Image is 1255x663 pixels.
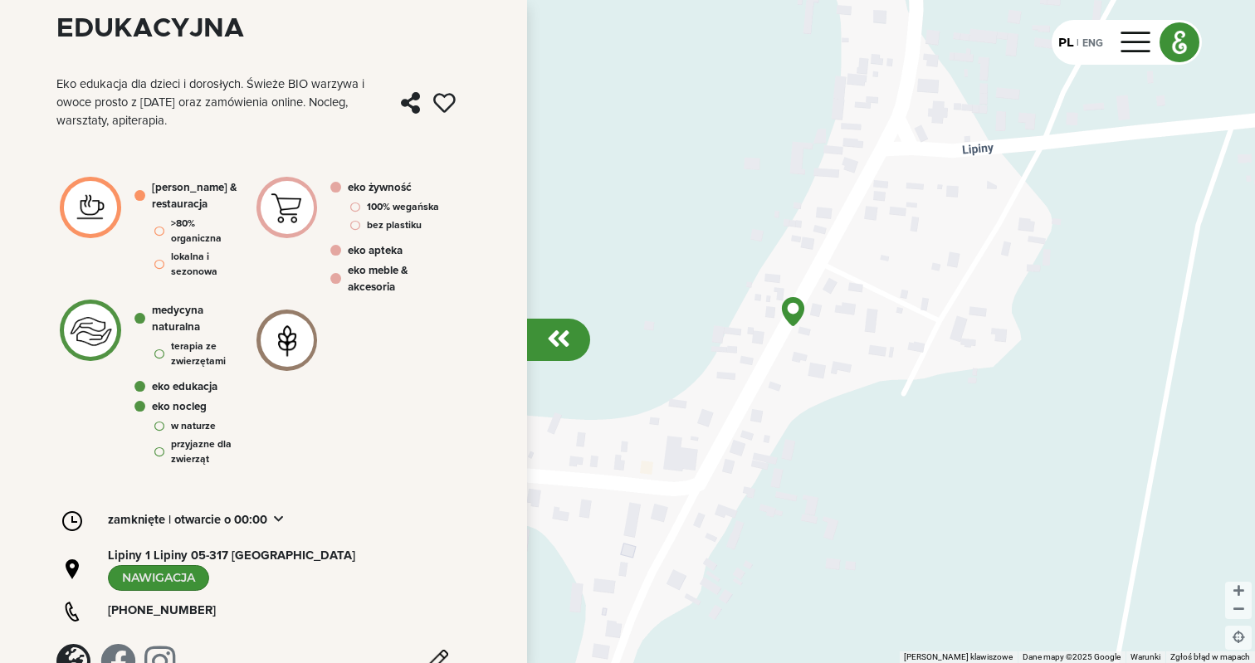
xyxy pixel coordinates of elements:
[171,217,247,246] div: >80% organiczna
[64,305,117,356] img: 60f12d31af066959d3b70d29
[367,218,422,233] div: Bez plastiku
[261,182,314,232] img: 60f12d05af066959d3b70d27
[64,188,117,227] img: 60f12d7eaf066959d3b70d32
[904,651,1013,663] button: Skróty klawiszowe
[152,180,247,213] div: [PERSON_NAME] & RESTAURACJA
[1082,33,1103,51] div: ENG
[1170,652,1250,661] a: Zgłoś błąd w mapach
[62,511,82,531] img: icon-clock.svg
[152,379,217,396] div: EKO EDUKACJA
[108,549,355,562] span: Lipiny 1 Lipiny 05-317 [GEOGRAPHIC_DATA]
[348,243,403,260] div: EKO APTEKA
[171,419,216,434] div: W naturze
[261,314,314,365] img: 6103daff39686323ffbc8a36
[56,76,381,130] div: Eko edukacja dla dzieci i dorosłych. Świeże BIO warzywa i owoce prosto z [DATE] oraz zamówienia o...
[62,602,82,622] img: icon-phone.svg
[1023,652,1121,661] span: Dane mapy ©2025 Google
[234,511,267,529] span: 00:00
[108,602,216,620] a: [PHONE_NUMBER]
[168,511,231,529] span: | Otwarcie o
[1130,652,1160,661] a: Warunki
[367,200,439,215] div: 100% wegańska
[62,559,82,579] img: icon-location.svg
[108,511,165,529] span: zamknięte
[171,339,247,369] div: Terapia ze zwierzętami
[348,180,412,197] div: EKO ŻYWNOŚĆ
[152,303,247,336] div: MEDYCYNA NATURALNA
[1073,36,1082,51] div: |
[108,565,209,591] a: NAWIGACJA
[348,263,442,296] div: EKO MEBLE & AKCESORIA
[1160,23,1199,61] img: logo_e.png
[1058,34,1073,51] div: PL
[171,437,247,467] div: Przyjazne dla zwierząt
[171,250,247,280] div: Lokalna i sezonowa
[152,399,207,416] div: EKO NOCLEG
